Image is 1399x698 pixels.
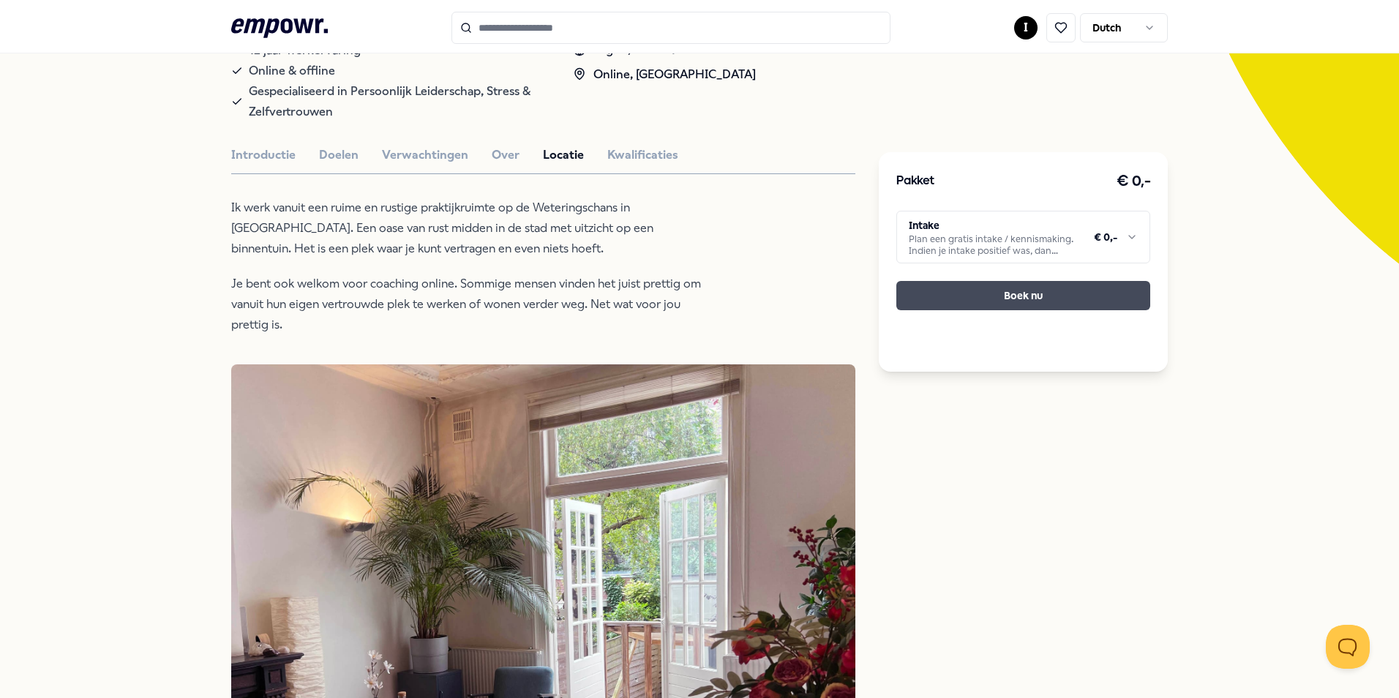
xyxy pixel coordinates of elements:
button: Introductie [231,146,296,165]
h3: Pakket [896,172,934,191]
span: Gespecialiseerd in Persoonlijk Leiderschap, Stress & Zelfvertrouwen [249,81,544,122]
button: Kwalificaties [607,146,678,165]
button: Locatie [543,146,584,165]
p: Ik werk vanuit een ruime en rustige praktijkruimte op de Weteringschans in [GEOGRAPHIC_DATA]. Een... [231,198,707,259]
button: I [1014,16,1038,40]
p: Je bent ook welkom voor coaching online. Sommige mensen vinden het juist prettig om vanuit hun ei... [231,274,707,335]
button: Over [492,146,520,165]
div: Online, [GEOGRAPHIC_DATA] [573,65,756,84]
input: Search for products, categories or subcategories [451,12,890,44]
span: Online & offline [249,61,335,81]
iframe: Help Scout Beacon - Open [1326,625,1370,669]
button: Verwachtingen [382,146,468,165]
button: Boek nu [896,281,1150,310]
h3: € 0,- [1117,170,1151,193]
button: Doelen [319,146,359,165]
